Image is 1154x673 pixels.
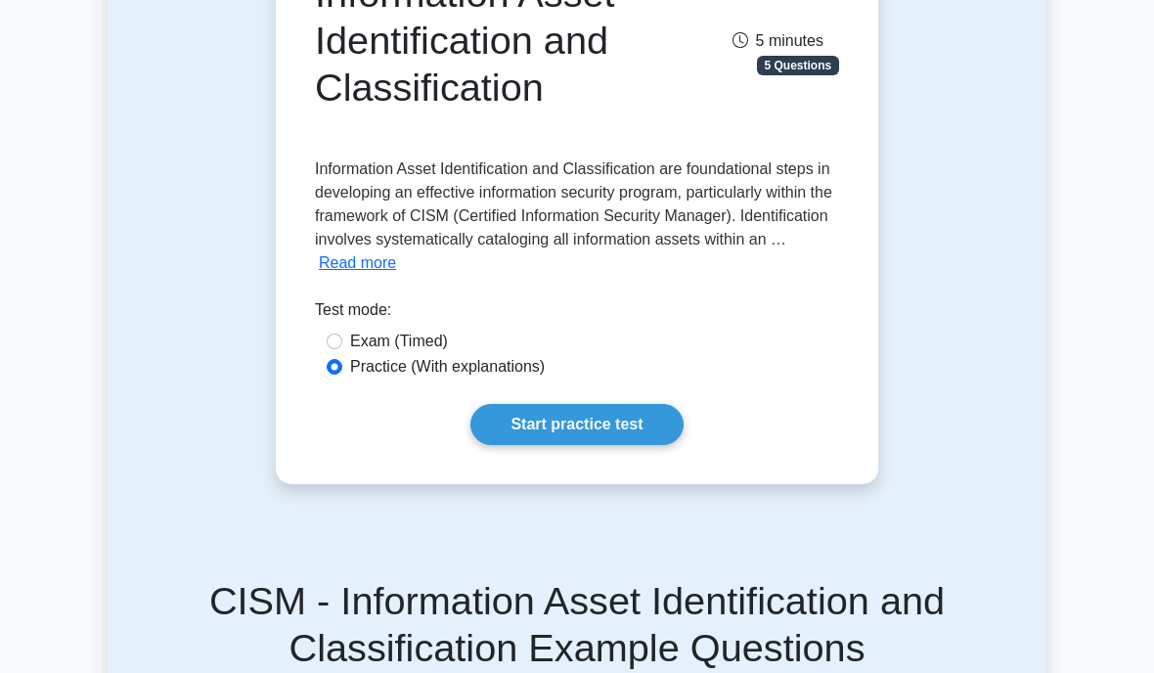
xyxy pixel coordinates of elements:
[350,355,545,379] label: Practice (With explanations)
[319,251,396,275] button: Read more
[315,160,832,247] span: Information Asset Identification and Classification are foundational steps in developing an effec...
[757,56,839,75] span: 5 Questions
[732,32,823,49] span: 5 minutes
[470,404,683,445] a: Start practice test
[131,578,1023,671] h5: CISM - Information Asset Identification and Classification Example Questions
[350,330,448,353] label: Exam (Timed)
[315,298,839,330] div: Test mode:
